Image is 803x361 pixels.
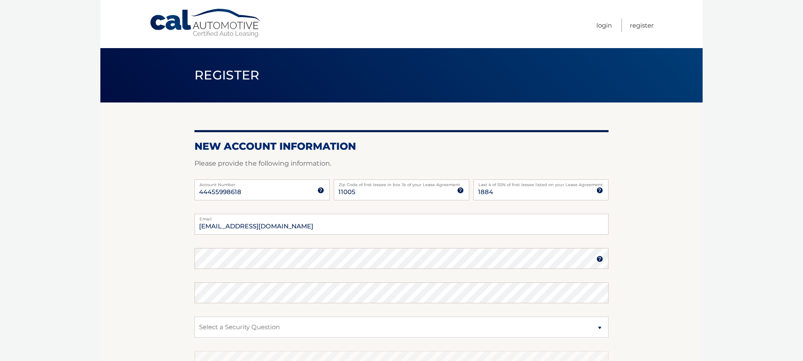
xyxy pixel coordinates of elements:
a: Register [630,18,654,32]
img: tooltip.svg [596,187,603,194]
img: tooltip.svg [457,187,464,194]
input: Account Number [194,179,330,200]
input: Email [194,214,609,235]
label: Email [194,214,609,220]
h2: New Account Information [194,140,609,153]
label: Account Number [194,179,330,186]
a: Cal Automotive [149,8,262,38]
img: tooltip.svg [317,187,324,194]
input: Zip Code [334,179,469,200]
span: Register [194,67,260,83]
img: tooltip.svg [596,256,603,262]
p: Please provide the following information. [194,158,609,169]
label: Last 4 of SSN of first lessee listed on your Lease Agreement [473,179,609,186]
label: Zip Code of first lessee in box 1b of your Lease Agreement [334,179,469,186]
a: Login [596,18,612,32]
input: SSN or EIN (last 4 digits only) [473,179,609,200]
